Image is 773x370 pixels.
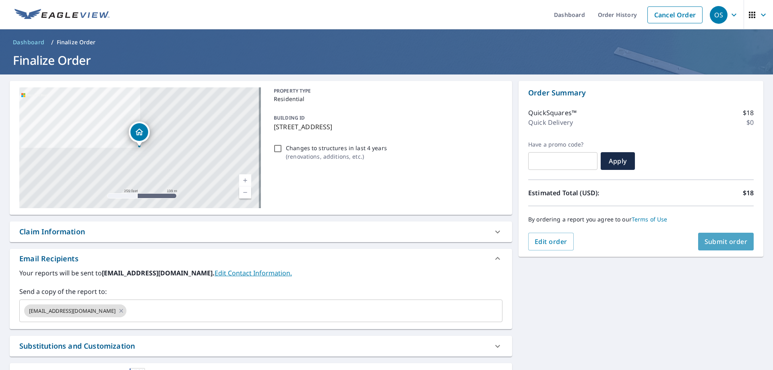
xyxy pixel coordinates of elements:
button: Edit order [528,233,574,250]
p: Quick Delivery [528,118,573,127]
h1: Finalize Order [10,52,763,68]
a: Terms of Use [632,215,668,223]
span: Submit order [705,237,748,246]
div: OS [710,6,728,24]
div: Dropped pin, building 1, Residential property, 8819 Gustine Dr Helotes, TX 78023 [129,122,150,147]
a: Cancel Order [647,6,703,23]
div: Substitutions and Customization [10,336,512,356]
p: PROPERTY TYPE [274,87,499,95]
nav: breadcrumb [10,36,763,49]
p: Order Summary [528,87,754,98]
div: [EMAIL_ADDRESS][DOMAIN_NAME] [24,304,126,317]
button: Submit order [698,233,754,250]
p: $18 [743,108,754,118]
p: By ordering a report you agree to our [528,216,754,223]
p: BUILDING ID [274,114,305,121]
span: Edit order [535,237,567,246]
span: [EMAIL_ADDRESS][DOMAIN_NAME] [24,307,120,315]
p: $18 [743,188,754,198]
p: QuickSquares™ [528,108,577,118]
li: / [51,37,54,47]
label: Have a promo code? [528,141,597,148]
div: Email Recipients [10,249,512,268]
p: [STREET_ADDRESS] [274,122,499,132]
a: Dashboard [10,36,48,49]
p: Residential [274,95,499,103]
img: EV Logo [14,9,110,21]
div: Claim Information [10,221,512,242]
div: Claim Information [19,226,85,237]
a: Current Level 17, Zoom Out [239,186,251,198]
a: EditContactInfo [215,269,292,277]
p: $0 [746,118,754,127]
p: ( renovations, additions, etc. ) [286,152,387,161]
p: Changes to structures in last 4 years [286,144,387,152]
a: Current Level 17, Zoom In [239,174,251,186]
div: Substitutions and Customization [19,341,135,351]
span: Apply [607,157,628,165]
div: Email Recipients [19,253,79,264]
label: Your reports will be sent to [19,268,502,278]
p: Finalize Order [57,38,96,46]
label: Send a copy of the report to: [19,287,502,296]
p: Estimated Total (USD): [528,188,641,198]
button: Apply [601,152,635,170]
b: [EMAIL_ADDRESS][DOMAIN_NAME]. [102,269,215,277]
span: Dashboard [13,38,45,46]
